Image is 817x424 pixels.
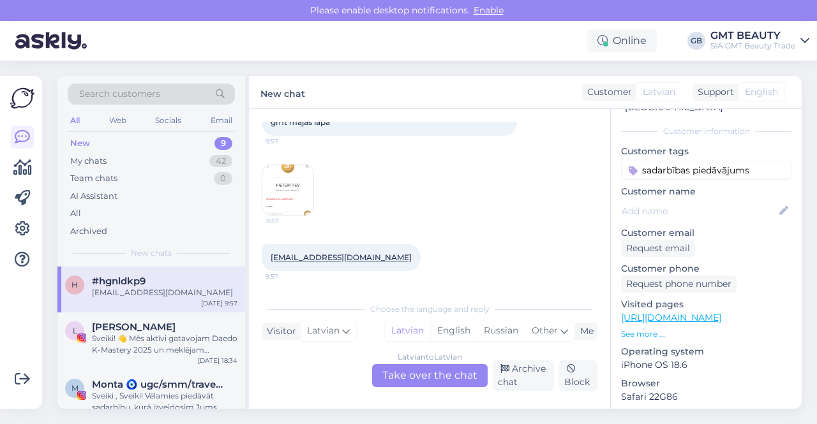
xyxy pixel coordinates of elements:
div: Request phone number [621,275,737,293]
span: 9:57 [266,136,313,146]
div: GB [687,32,705,50]
div: All [70,207,81,220]
div: SIA GMT Beauty Trade [710,41,795,51]
div: 0 [214,172,232,185]
div: My chats [70,155,107,168]
p: Customer tags [621,145,791,158]
p: Operating system [621,345,791,358]
div: Request email [621,240,695,257]
span: Other [532,325,558,336]
div: Russian [477,321,525,340]
div: Visitor [262,325,296,338]
div: Archive chat [493,360,555,391]
div: Web [107,112,129,129]
img: Attachment [262,164,313,216]
input: Add a tag [621,161,791,180]
div: [EMAIL_ADDRESS][DOMAIN_NAME] [92,287,237,298]
div: 9 [214,137,232,150]
div: New [70,137,90,150]
div: Support [693,85,734,99]
p: Visited pages [621,298,791,311]
div: [DATE] 9:57 [201,298,237,308]
div: Customer [582,85,632,99]
div: Archived [70,225,107,238]
span: English [745,85,778,99]
input: Add name [622,204,777,218]
span: Search customers [79,87,160,101]
div: Email [208,112,235,129]
span: Monta 🧿 ugc/smm/traveler/social media/ [92,379,225,390]
div: Latvian to Latvian [398,351,462,363]
div: Block [559,360,597,391]
div: Sveiki , Sveiki! Vēlamies piedāvāt sadarbību, kurā izveidosim Jums video saturu 3 klipu cena ir 7... [92,390,237,413]
p: Customer phone [621,262,791,275]
span: Latvian [307,324,340,338]
div: Me [575,325,594,338]
span: 9:57 [266,216,314,226]
span: M [71,383,79,393]
span: Latvian [643,85,675,99]
a: [EMAIL_ADDRESS][DOMAIN_NAME] [271,252,412,262]
p: Browser [621,377,791,390]
span: Enable [470,4,507,16]
span: h [71,280,78,289]
p: Customer email [621,226,791,240]
span: 9:57 [266,272,313,281]
div: [DATE] 18:34 [198,356,237,365]
div: Online [587,29,657,52]
div: GMT BEAUTY [710,31,795,41]
div: Sveiki! 👋 Mēs aktīvi gatavojam Daedo K-Mastery 2025 un meklējam sadarbības partnerus un atbalstīt... [92,333,237,356]
div: AI Assistant [70,190,117,203]
p: Safari 22G86 [621,390,791,404]
p: Customer name [621,185,791,198]
div: Latvian [385,321,430,340]
div: 42 [209,155,232,168]
span: Laura Zvejniece [92,321,176,333]
span: L [73,326,77,335]
div: All [68,112,82,129]
img: Askly Logo [10,86,34,110]
span: New chats [131,247,172,259]
div: Take over the chat [372,364,488,387]
a: [URL][DOMAIN_NAME] [621,312,721,323]
div: Customer information [621,126,791,137]
span: #hgnldkp9 [92,275,146,287]
p: See more ... [621,328,791,340]
div: English [430,321,477,340]
div: Socials [153,112,184,129]
label: New chat [260,84,305,101]
p: iPhone OS 18.6 [621,358,791,372]
a: GMT BEAUTYSIA GMT Beauty Trade [710,31,809,51]
div: Choose the language and reply [262,303,597,315]
div: Team chats [70,172,117,185]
